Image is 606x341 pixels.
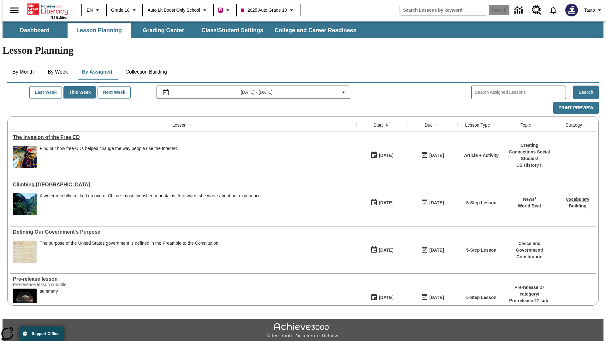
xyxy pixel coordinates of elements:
div: Find out how free CDs helped change the way people use the Internet. [40,146,178,151]
div: A writer recently trekked up one of China's most cherished mountains. Afterward, she wrote about ... [40,193,262,215]
div: Lesson [172,122,187,128]
button: Select a new avatar [561,2,582,18]
img: hero alt text [13,289,37,311]
div: Find out how free CDs helped change the way people use the Internet. [40,146,178,168]
div: Due [425,122,433,128]
span: NJ Edition [50,15,68,19]
div: [DATE] [379,152,393,159]
a: Home [27,3,68,15]
button: College and Career Readiness [270,23,361,38]
button: Grade: Grade 10, Select a grade [109,4,140,16]
button: Language: EN, Select a language [84,4,104,16]
button: Sort [383,121,390,129]
img: Achieve3000 Differentiate Accelerate Achieve [265,323,341,339]
div: Pre-release lesson [13,276,353,282]
button: 01/25/26: Last day the lesson can be accessed [419,291,446,303]
img: A pile of compact discs with labels saying they offer free hours of America Online access [13,146,37,168]
button: School: Auto Lit Boost only School, Select your school [145,4,211,16]
h1: Lesson Planning [3,45,603,56]
button: By Assigned [77,64,117,80]
button: Search [573,86,599,99]
a: The Invasion of the Free CD, Lessons [13,135,353,140]
button: 09/01/25: Last day the lesson can be accessed [419,149,446,161]
p: News / [518,196,541,203]
div: The Invasion of the Free CD [13,135,353,140]
button: Sort [582,121,590,129]
button: Last Week [29,86,62,99]
button: Open side menu [5,1,24,20]
a: Notifications [545,2,561,18]
span: [DATE] - [DATE] [241,89,273,96]
div: Start [373,122,383,128]
div: [DATE] [379,199,393,207]
button: Sort [490,121,498,129]
p: 5-Step Lesson [466,200,496,206]
button: 03/31/26: Last day the lesson can be accessed [419,244,446,256]
div: Defining Our Government's Purpose [13,229,353,235]
div: summary [40,289,58,294]
button: Class: 2025 Auto Grade 10, Select your class [239,4,298,16]
button: Class/Student Settings [196,23,268,38]
span: B [219,6,222,14]
div: SubNavbar [3,21,603,38]
p: 5-Step Lesson [466,294,496,301]
div: Home [27,2,68,19]
p: Creating Connections Social Studies / [508,142,551,162]
button: By Week [42,64,74,80]
svg: Collapse Date Range Filter [340,88,347,96]
span: Support Offline [32,332,59,336]
img: Avatar [565,4,578,16]
p: Constitution [508,254,551,260]
p: Article + Activity [464,152,499,159]
a: Defining Our Government's Purpose, Lessons [13,229,353,235]
p: Pre-release 27 sub-category [508,297,551,311]
button: Boost Class color is violet red. Change class color [216,4,234,16]
div: [DATE] [379,246,393,254]
button: Print Preview [553,102,599,114]
a: Climbing Mount Tai, Lessons [13,182,353,188]
div: A writer recently trekked up one of China's most cherished mountains. Afterward, she wrote about ... [40,193,262,199]
img: 6000 stone steps to climb Mount Tai in Chinese countryside [13,193,37,215]
div: Pre-release lesson sub-title [13,282,108,287]
div: [DATE] [379,294,393,302]
p: 5-Step Lesson [466,247,496,254]
button: Sort [531,121,538,129]
button: Sort [433,121,440,129]
button: Select the date range menu item [159,88,348,96]
button: 01/22/25: First time the lesson was available [368,291,395,303]
button: 09/01/25: First time the lesson was available [368,149,395,161]
div: [DATE] [429,294,444,302]
p: US History II [508,162,551,169]
button: 06/30/26: Last day the lesson can be accessed [419,197,446,209]
div: Climbing Mount Tai [13,182,353,188]
a: Resource Center, Will open in new tab [528,2,545,19]
button: Collection Building [120,64,172,80]
button: By Month [7,64,39,80]
button: Sort [187,121,194,129]
div: summary [40,289,58,311]
p: Civics and Government / [508,240,551,254]
a: Pre-release lesson, Lessons [13,276,353,282]
span: EN [87,7,93,14]
button: Support Offline [19,326,64,341]
div: Topic [520,122,531,128]
div: [DATE] [429,246,444,254]
button: Profile/Settings [582,4,606,16]
a: Data Center [511,2,528,19]
p: World Beat [518,203,541,209]
span: Grade 10 [111,7,129,14]
div: Strategy [566,122,582,128]
span: Auto Lit Boost only School [147,7,200,14]
button: This Week [63,86,96,99]
button: Grading Center [132,23,195,38]
input: Search Assigned Lessons [475,88,566,97]
div: The purpose of the United States government is defined in the Preamble to the Constitution. [40,241,220,263]
div: The purpose of the United States government is defined in the Preamble to the Constitution. [40,241,220,246]
div: SubNavbar [3,23,362,38]
button: 07/22/25: First time the lesson was available [368,197,395,209]
div: [DATE] [429,199,444,207]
